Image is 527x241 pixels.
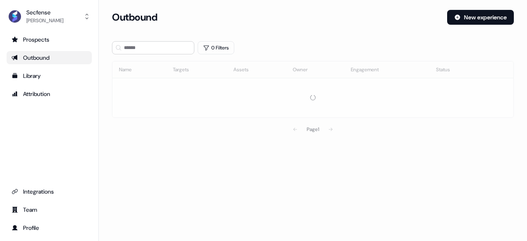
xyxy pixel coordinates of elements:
[198,41,234,54] button: 0 Filters
[447,10,514,25] button: New experience
[12,72,87,80] div: Library
[7,7,92,26] button: Secfense[PERSON_NAME]
[12,35,87,44] div: Prospects
[12,90,87,98] div: Attribution
[26,16,63,25] div: [PERSON_NAME]
[7,87,92,101] a: Go to attribution
[7,69,92,82] a: Go to templates
[7,221,92,234] a: Go to profile
[12,206,87,214] div: Team
[112,11,157,23] h3: Outbound
[12,224,87,232] div: Profile
[26,8,63,16] div: Secfense
[7,33,92,46] a: Go to prospects
[7,203,92,216] a: Go to team
[12,54,87,62] div: Outbound
[12,187,87,196] div: Integrations
[7,185,92,198] a: Go to integrations
[7,51,92,64] a: Go to outbound experience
